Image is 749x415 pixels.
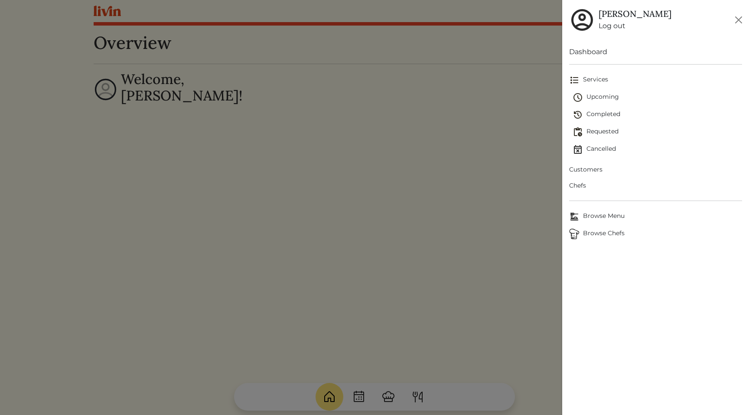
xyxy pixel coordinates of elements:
[599,21,671,31] a: Log out
[573,141,742,158] a: Cancelled
[573,110,742,120] span: Completed
[573,144,583,155] img: event_cancelled-67e280bd0a9e072c26133efab016668ee6d7272ad66fa3c7eb58af48b074a3a4.svg
[573,89,742,106] a: Upcoming
[573,127,583,137] img: pending_actions-fd19ce2ea80609cc4d7bbea353f93e2f363e46d0f816104e4e0650fdd7f915cf.svg
[573,110,583,120] img: history-2b446bceb7e0f53b931186bf4c1776ac458fe31ad3b688388ec82af02103cd45.svg
[573,144,742,155] span: Cancelled
[569,75,580,85] img: format_list_bulleted-ebc7f0161ee23162107b508e562e81cd567eeab2455044221954b09d19068e74.svg
[569,71,742,89] a: Services
[573,106,742,123] a: Completed
[569,7,595,33] img: user_account-e6e16d2ec92f44fc35f99ef0dc9cddf60790bfa021a6ecb1c896eb5d2907b31c.svg
[569,208,742,225] a: Browse MenuBrowse Menu
[573,92,583,103] img: schedule-fa401ccd6b27cf58db24c3bb5584b27dcd8bd24ae666a918e1c6b4ae8c451a22.svg
[569,229,580,239] img: Browse Chefs
[569,229,742,239] span: Browse Chefs
[569,47,742,57] a: Dashboard
[569,178,742,194] a: Chefs
[569,162,742,178] a: Customers
[569,211,742,222] span: Browse Menu
[573,92,742,103] span: Upcoming
[569,225,742,243] a: ChefsBrowse Chefs
[569,181,742,190] span: Chefs
[569,75,742,85] span: Services
[569,211,580,222] img: Browse Menu
[599,9,671,19] h5: [PERSON_NAME]
[573,127,742,137] span: Requested
[569,165,742,174] span: Customers
[573,123,742,141] a: Requested
[732,13,746,27] button: Close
